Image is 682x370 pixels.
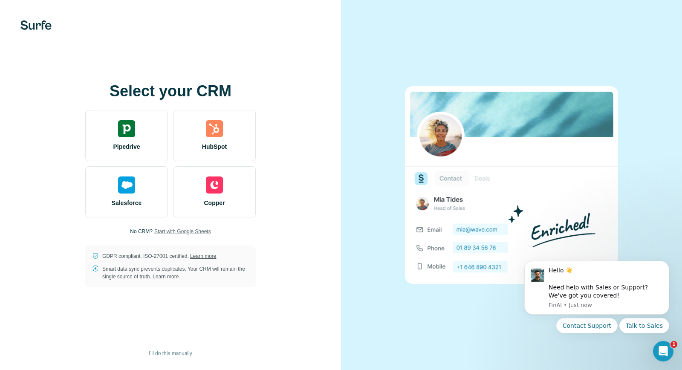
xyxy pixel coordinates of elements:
[511,250,682,366] iframe: Intercom notifications message
[102,252,216,260] p: GDPR compliant. ISO-27001 certified.
[206,120,223,137] img: hubspot's logo
[118,176,135,194] img: salesforce's logo
[153,274,179,280] a: Learn more
[112,199,142,207] span: Salesforce
[405,86,618,283] img: none image
[118,120,135,137] img: pipedrive's logo
[20,20,52,30] img: Surfe's logo
[154,228,211,235] button: Start with Google Sheets
[130,228,153,235] p: No CRM?
[102,265,249,280] p: Smart data sync prevents duplicates. Your CRM will remain the single source of truth.
[670,341,677,348] span: 1
[204,199,225,207] span: Copper
[143,347,198,360] button: I’ll do this manually
[202,142,227,151] span: HubSpot
[206,176,223,194] img: copper's logo
[85,83,256,100] h1: Select your CRM
[113,142,140,151] span: Pipedrive
[149,350,192,357] span: I’ll do this manually
[190,253,216,259] a: Learn more
[653,341,673,361] iframe: Intercom live chat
